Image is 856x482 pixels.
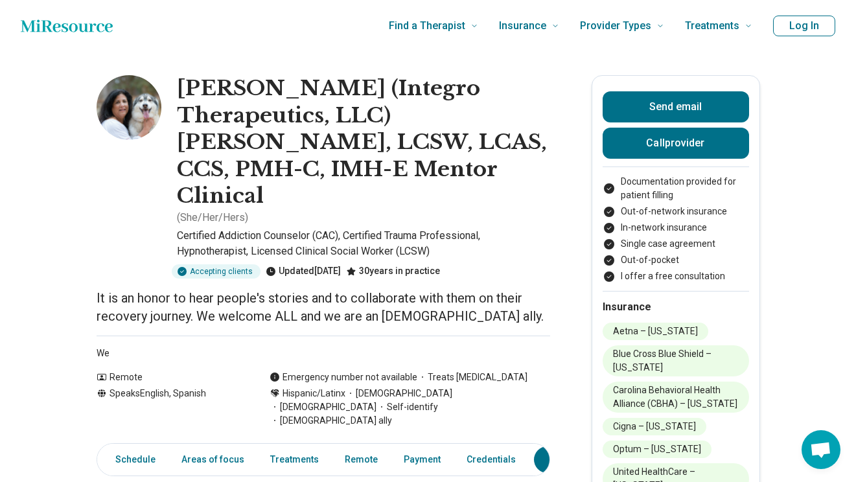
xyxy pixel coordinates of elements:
[266,264,341,279] div: Updated [DATE]
[97,289,550,325] p: It is an honor to hear people's stories and to collaborate with them on their recovery journey. W...
[499,17,546,35] span: Insurance
[603,270,749,283] li: I offer a free consultation
[603,441,711,458] li: Optum – [US_STATE]
[534,446,588,473] a: Other
[270,400,376,414] span: [DEMOGRAPHIC_DATA]
[417,371,527,384] span: Treats [MEDICAL_DATA]
[262,446,327,473] a: Treatments
[603,382,749,413] li: Carolina Behavioral Health Alliance (CBHA) – [US_STATE]
[100,446,163,473] a: Schedule
[802,430,840,469] div: Open chat
[773,16,835,36] button: Log In
[603,418,706,435] li: Cigna – [US_STATE]
[603,237,749,251] li: Single case agreement
[97,371,244,384] div: Remote
[21,13,113,39] a: Home page
[172,264,260,279] div: Accepting clients
[603,175,749,283] ul: Payment options
[685,17,739,35] span: Treatments
[603,253,749,267] li: Out-of-pocket
[270,371,417,384] div: Emergency number not available
[177,75,550,210] h1: [PERSON_NAME] (Integro Therapeutics, LLC) [PERSON_NAME], LCSW, LCAS, CCS, PMH-C, IMH-E Mentor Cli...
[603,128,749,159] button: Callprovider
[283,387,345,400] span: Hispanic/Latinx
[337,446,386,473] a: Remote
[97,347,550,360] p: We
[396,446,448,473] a: Payment
[603,91,749,122] button: Send email
[603,299,749,315] h2: Insurance
[97,387,244,428] div: Speaks English, Spanish
[177,210,248,225] p: ( She/Her/Hers )
[603,221,749,235] li: In-network insurance
[459,446,524,473] a: Credentials
[603,345,749,376] li: Blue Cross Blue Shield – [US_STATE]
[346,264,440,279] div: 30 years in practice
[603,175,749,202] li: Documentation provided for patient filling
[389,17,465,35] span: Find a Therapist
[603,205,749,218] li: Out-of-network insurance
[174,446,252,473] a: Areas of focus
[97,75,161,140] img: Donna L Donato, LCSW, LCAS, CCS, PMH-C, IMH-E Mentor Clinical, Certified Addiction Counselor (CAC)
[270,414,392,428] span: [DEMOGRAPHIC_DATA] ally
[580,17,651,35] span: Provider Types
[603,323,708,340] li: Aetna – [US_STATE]
[177,228,550,259] p: Certified Addiction Counselor (CAC), Certified Trauma Professional, Hypnotherapist, Licensed Clin...
[345,387,452,400] span: [DEMOGRAPHIC_DATA]
[376,400,438,414] span: Self-identify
